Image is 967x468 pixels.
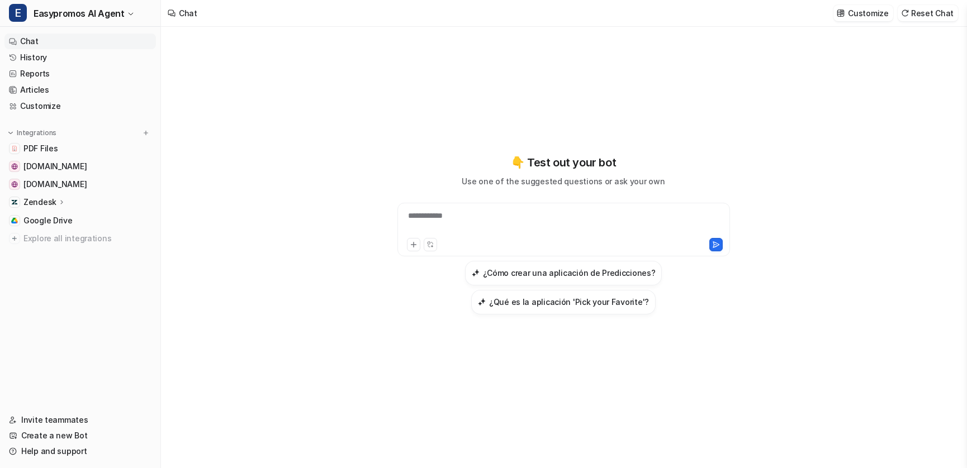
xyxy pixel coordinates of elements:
a: www.easypromosapp.com[DOMAIN_NAME] [4,176,156,192]
a: Invite teammates [4,412,156,428]
h3: ¿Cómo crear una aplicación de Predicciones? [483,267,656,279]
span: Explore all integrations [23,230,151,247]
a: Create a new Bot [4,428,156,443]
button: ¿Cómo crear una aplicación de Predicciones?¿Cómo crear una aplicación de Predicciones? [465,261,662,285]
span: Google Drive [23,215,73,226]
span: PDF Files [23,143,58,154]
p: Integrations [17,128,56,137]
a: Help and support [4,443,156,459]
div: Chat [179,7,197,19]
img: explore all integrations [9,233,20,244]
img: Zendesk [11,199,18,206]
button: Reset Chat [898,5,958,21]
span: [DOMAIN_NAME] [23,161,87,172]
a: Articles [4,82,156,98]
p: Use one of the suggested questions or ask your own [462,175,665,187]
img: Google Drive [11,217,18,224]
a: Reports [4,66,156,82]
img: customize [837,9,845,17]
img: expand menu [7,129,15,137]
a: easypromos-apiref.redoc.ly[DOMAIN_NAME] [4,159,156,174]
img: menu_add.svg [142,129,150,137]
h3: ¿Qué es la aplicación 'Pick your Favorite'? [489,296,649,308]
img: PDF Files [11,145,18,152]
p: Customize [848,7,888,19]
span: [DOMAIN_NAME] [23,179,87,190]
img: easypromos-apiref.redoc.ly [11,163,18,170]
a: Customize [4,98,156,114]
a: History [4,50,156,65]
button: Integrations [4,127,60,139]
button: Customize [833,5,893,21]
p: Zendesk [23,197,56,208]
span: E [9,4,27,22]
p: 👇 Test out your bot [511,154,616,171]
a: PDF FilesPDF Files [4,141,156,156]
img: ¿Cómo crear una aplicación de Predicciones? [472,269,480,277]
button: ¿Qué es la aplicación 'Pick your Favorite'?¿Qué es la aplicación 'Pick your Favorite'? [471,290,656,314]
a: Explore all integrations [4,231,156,246]
a: Chat [4,34,156,49]
a: Google DriveGoogle Drive [4,213,156,228]
span: Easypromos AI Agent [34,6,124,21]
img: reset [901,9,909,17]
img: www.easypromosapp.com [11,181,18,188]
img: ¿Qué es la aplicación 'Pick your Favorite'? [478,298,486,306]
